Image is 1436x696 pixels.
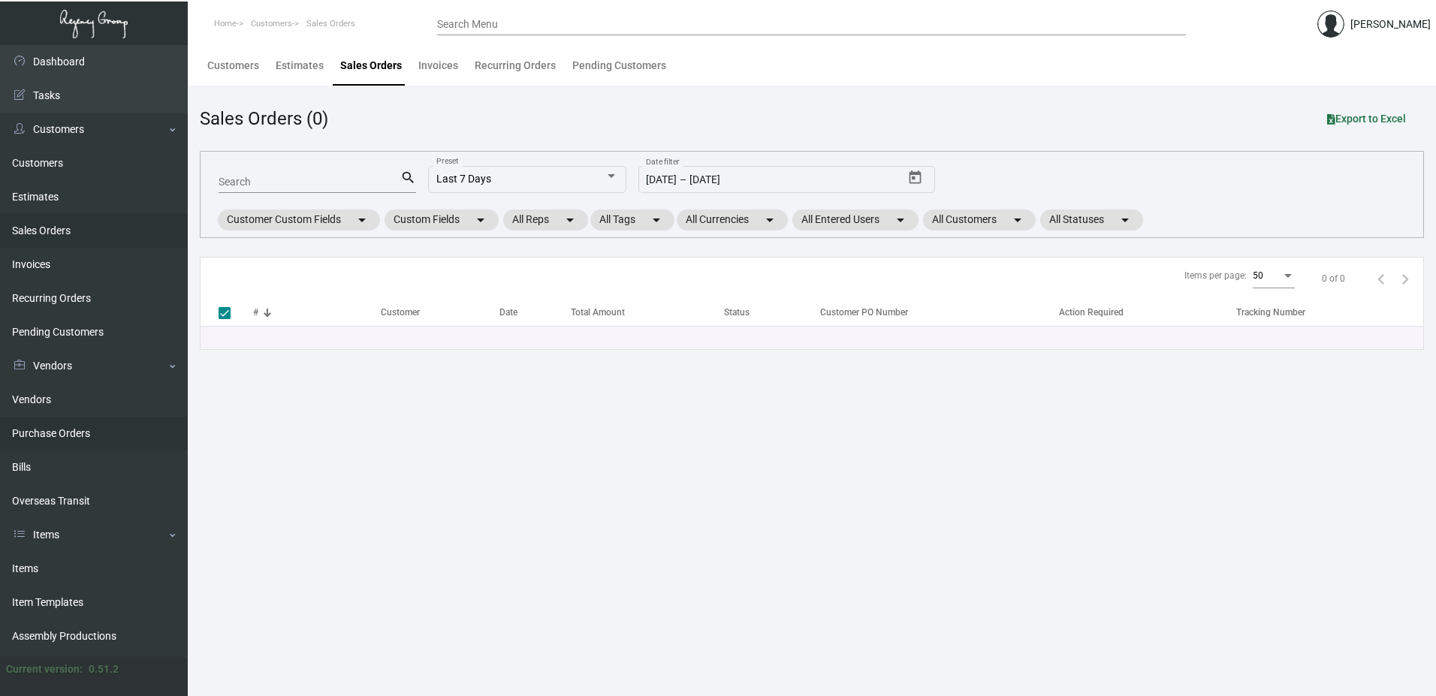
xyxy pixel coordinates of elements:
mat-chip: All Statuses [1040,209,1143,230]
div: Estimates [276,58,324,74]
mat-icon: arrow_drop_down [761,211,779,229]
button: Export to Excel [1315,105,1418,132]
mat-icon: arrow_drop_down [647,211,665,229]
div: Customer [381,306,500,319]
div: Customer [381,306,420,319]
mat-select: Items per page: [1253,271,1295,282]
div: 0 of 0 [1322,272,1345,285]
mat-chip: All Reps [503,209,588,230]
span: 50 [1253,270,1263,281]
mat-chip: Custom Fields [385,209,499,230]
span: – [680,174,686,186]
mat-chip: All Customers [923,209,1036,230]
mat-icon: search [400,169,416,187]
mat-icon: arrow_drop_down [891,211,910,229]
div: Items per page: [1184,269,1247,282]
mat-icon: arrow_drop_down [1009,211,1027,229]
div: Total Amount [571,306,625,319]
img: admin@bootstrapmaster.com [1317,11,1344,38]
span: Sales Orders [306,19,355,29]
div: Customer PO Number [820,306,1059,319]
input: Start date [646,174,677,186]
div: Tracking Number [1236,306,1305,319]
div: # [253,306,381,319]
div: [PERSON_NAME] [1350,17,1431,32]
div: Current version: [6,661,83,677]
button: Previous page [1369,267,1393,291]
mat-icon: arrow_drop_down [472,211,490,229]
button: Next page [1393,267,1417,291]
div: Total Amount [571,306,724,319]
mat-chip: All Entered Users [792,209,919,230]
div: Sales Orders (0) [200,105,328,132]
mat-chip: Customer Custom Fields [218,209,380,230]
input: End date [689,174,815,186]
mat-icon: arrow_drop_down [353,211,371,229]
div: Customer PO Number [820,306,908,319]
button: Open calendar [903,166,927,190]
mat-icon: arrow_drop_down [1116,211,1134,229]
span: Home [214,19,237,29]
mat-chip: All Currencies [677,209,788,230]
div: Pending Customers [572,58,666,74]
div: Action Required [1059,306,1236,319]
div: Date [499,306,517,319]
div: Status [724,306,813,319]
div: Status [724,306,750,319]
div: 0.51.2 [89,661,119,677]
div: # [253,306,258,319]
div: Sales Orders [340,58,402,74]
div: Action Required [1059,306,1124,319]
div: Recurring Orders [475,58,556,74]
div: Invoices [418,58,458,74]
span: Export to Excel [1327,113,1406,125]
div: Date [499,306,571,319]
span: Customers [251,19,292,29]
mat-icon: arrow_drop_down [561,211,579,229]
mat-chip: All Tags [590,209,674,230]
div: Tracking Number [1236,306,1423,319]
span: Last 7 Days [436,173,491,185]
div: Customers [207,58,259,74]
